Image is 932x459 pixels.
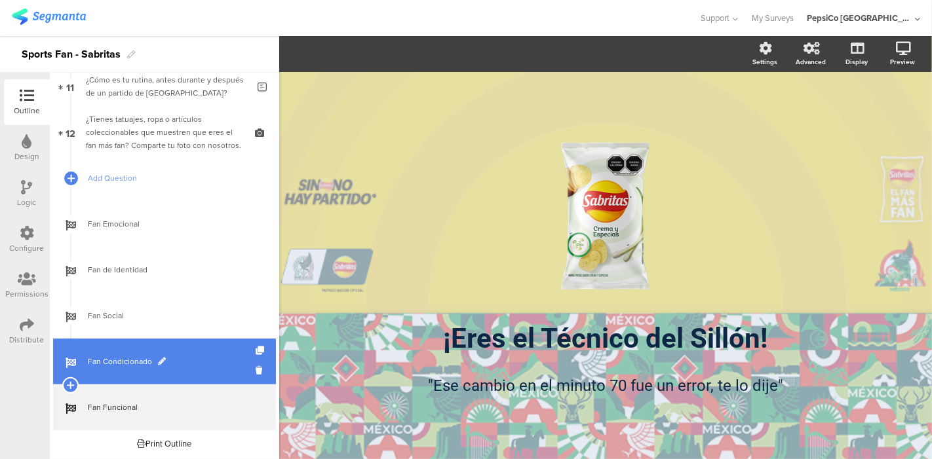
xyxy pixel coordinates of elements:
div: Advanced [796,57,826,67]
span: Fan Emocional [88,217,256,230]
i: Duplicate [256,346,267,355]
div: Permissions [5,288,49,300]
a: 12 ¿Tienes tatuajes, ropa o artículos coleccionables que muestren que eres el fan más fan? Compar... [53,109,276,155]
div: Configure [10,242,45,254]
span: Add Question [88,172,256,185]
a: Fan de Identidad [53,247,276,293]
a: Fan Social [53,293,276,339]
span: Fan Funcional [88,401,256,414]
div: Display [845,57,868,67]
div: ¿Tienes tatuajes, ropa o artículos coleccionables que muestren que eres el fan más fan? Comparte ... [86,113,243,152]
div: Design [14,151,39,162]
a: Fan Funcional [53,384,276,430]
p: ¡Eres el Técnico del Sillón! [363,322,848,354]
div: Print Outline [138,437,192,450]
i: Delete [256,364,267,376]
a: 11 ¿Cómo es tu rutina, antes durante y después de un partido de [GEOGRAPHIC_DATA]? [53,64,276,109]
span: Fan Condicionado [88,355,256,368]
a: Fan Emocional [53,201,276,247]
div: Settings [752,57,777,67]
div: Distribute [10,334,45,346]
div: ¿Cómo es tu rutina, antes durante y después de un partido de México? [86,73,248,100]
div: Sports Fan - Sabritas [22,44,121,65]
div: Logic [18,196,37,208]
span: 12 [66,125,75,139]
span: Fan Social [88,309,256,322]
div: Outline [14,105,40,117]
span: Support [701,12,730,24]
img: segmanta logo [12,9,86,25]
span: Fan de Identidad [88,263,256,276]
p: "Ese cambio en el minuto 70 fue un error, te lo dije" [409,374,802,397]
span: 11 [67,79,75,94]
div: Preview [890,57,915,67]
a: Fan Condicionado [53,339,276,384]
div: PepsiCo [GEOGRAPHIC_DATA] [807,12,912,24]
